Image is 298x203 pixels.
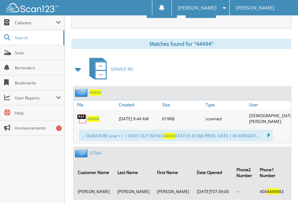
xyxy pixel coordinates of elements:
[74,186,113,197] td: [PERSON_NAME]
[111,66,133,72] span: SERVICE RO
[79,130,273,141] div: ... SIGNATURE Line = < | DATE OUT RO NO. STATUS 01368 PROD. DATE | IN-SERVDAT...
[114,159,153,185] th: Last Name
[163,133,175,139] span: 44494
[72,39,291,49] div: Matches found for "44494"
[15,80,61,86] span: Bookmarks
[154,159,193,185] th: First Name
[15,125,61,131] span: Announcements
[15,50,61,56] span: Scan
[56,125,62,131] div: 1
[77,113,87,124] img: PDF.png
[247,100,291,109] a: User
[117,100,160,109] a: Created
[15,110,61,116] span: Help
[114,186,153,197] td: [PERSON_NAME]
[15,20,56,26] span: Cabinets
[7,3,58,12] img: scan123-logo-white.svg
[87,116,99,122] a: 44494
[15,65,61,71] span: Reminders
[75,88,89,97] img: folder2.png
[15,35,60,41] span: Search
[204,100,247,109] a: Type
[15,95,56,101] span: User Reports
[75,149,89,157] img: folder2.png
[74,100,117,109] a: File
[204,111,247,126] div: scanned
[74,159,113,185] th: Customer Name
[89,90,101,95] a: 44494
[193,186,232,197] td: [DATE]T07:39:00
[247,111,291,126] div: [DEMOGRAPHIC_DATA][PERSON_NAME]
[89,150,101,156] a: 21564
[233,159,256,185] th: Phone2 Number
[233,186,256,197] td: --
[267,188,279,194] span: 44494
[193,159,232,185] th: Date Opened
[236,6,274,10] span: [PERSON_NAME]
[160,100,204,109] a: Size
[117,111,160,126] div: [DATE] 9:44 AM
[256,159,287,185] th: Phone1 Number
[178,6,216,10] span: [PERSON_NAME]
[85,56,133,83] a: SERVICE RO
[160,111,204,126] div: 619KB
[154,186,193,197] td: [PERSON_NAME]
[256,186,287,197] td: 404 83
